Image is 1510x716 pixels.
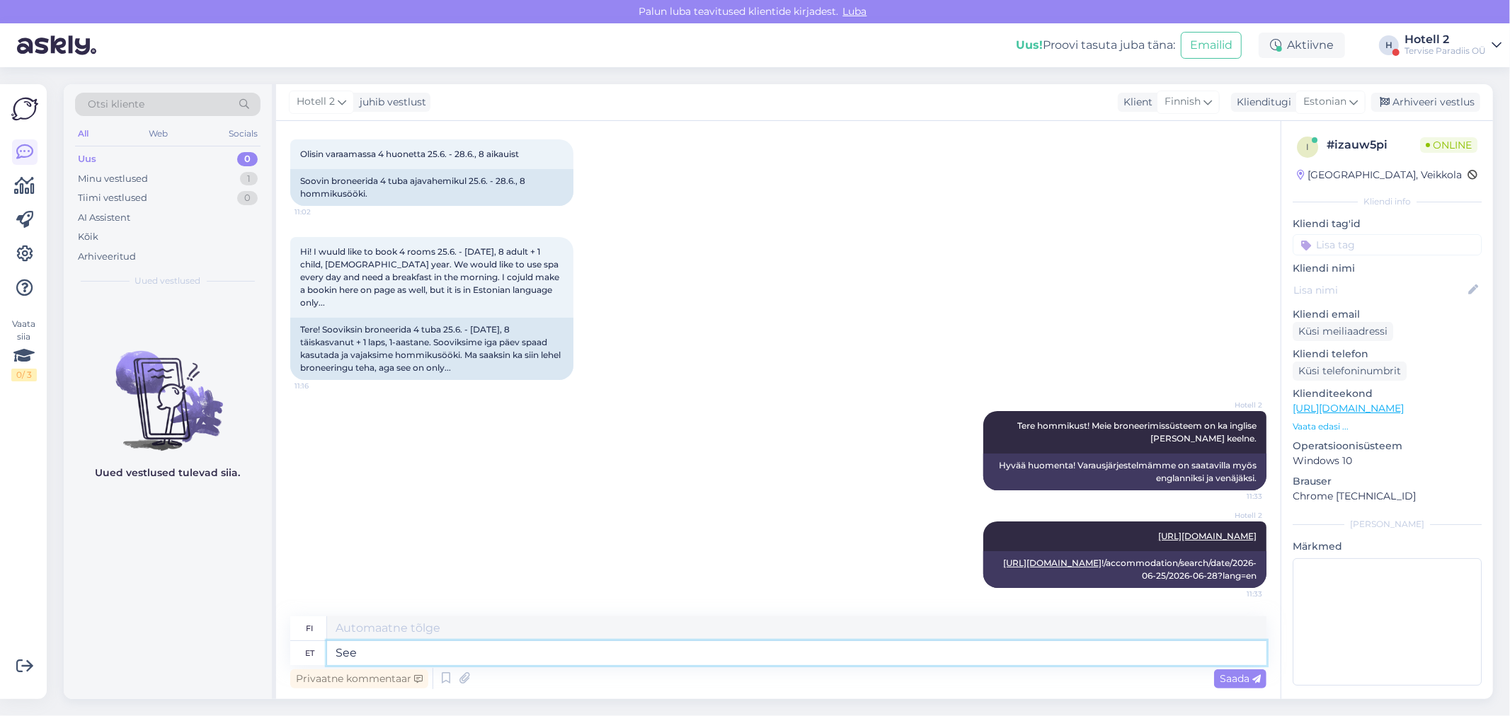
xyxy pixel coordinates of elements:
[290,669,428,688] div: Privaatne kommentaar
[1327,137,1420,154] div: # izauw5pi
[1259,33,1345,58] div: Aktiivne
[1016,38,1043,52] b: Uus!
[1297,168,1462,183] div: [GEOGRAPHIC_DATA], Veikkola
[1293,261,1482,276] p: Kliendi nimi
[1209,589,1262,599] span: 11:33
[11,369,37,381] div: 0 / 3
[11,96,38,122] img: Askly Logo
[1293,362,1407,381] div: Küsi telefoninumbrit
[78,230,98,244] div: Kõik
[839,5,871,18] span: Luba
[1209,491,1262,502] span: 11:33
[88,97,144,112] span: Otsi kliente
[1306,142,1309,152] span: i
[1293,195,1482,208] div: Kliendi info
[78,191,147,205] div: Tiimi vestlused
[11,318,37,381] div: Vaata siia
[983,454,1266,490] div: Hyvää huomenta! Varausjärjestelmämme on saatavilla myös englanniksi ja venäjäksi.
[1293,454,1482,468] p: Windows 10
[226,125,261,143] div: Socials
[240,172,258,186] div: 1
[1293,539,1482,554] p: Märkmed
[1293,282,1465,298] input: Lisa nimi
[1016,37,1175,54] div: Proovi tasuta juba täna:
[78,250,136,264] div: Arhiveeritud
[1017,420,1259,444] span: Tere hommikust! Meie broneerimissüsteem on ka inglise [PERSON_NAME] keelne.
[78,152,96,166] div: Uus
[297,94,335,110] span: Hotell 2
[1293,347,1482,362] p: Kliendi telefon
[1405,45,1486,57] div: Tervise Paradiis OÜ
[1231,95,1291,110] div: Klienditugi
[1405,34,1502,57] a: Hotell 2Tervise Paradiis OÜ
[237,152,258,166] div: 0
[1209,400,1262,410] span: Hotell 2
[1379,35,1399,55] div: H
[1293,518,1482,531] div: [PERSON_NAME]
[1293,420,1482,433] p: Vaata edasi ...
[1293,216,1482,231] p: Kliendi tag'id
[300,149,519,159] span: Olisin varaamassa 4 huonetta 25.6. - 28.6., 8 aikauist
[1165,94,1201,110] span: Finnish
[1371,93,1480,112] div: Arhiveeri vestlus
[305,641,314,665] div: et
[1158,531,1257,541] a: [URL][DOMAIN_NAME]
[1303,94,1346,110] span: Estonian
[307,616,314,640] div: fi
[78,172,148,186] div: Minu vestlused
[1003,558,1102,568] a: [URL][DOMAIN_NAME]
[1405,34,1486,45] div: Hotell 2
[1293,322,1393,341] div: Küsi meiliaadressi
[237,191,258,205] div: 0
[1118,95,1152,110] div: Klient
[78,211,130,225] div: AI Assistent
[64,325,272,453] img: No chats
[983,551,1266,588] div: !/accommodation/search/date/2026-06-25/2026-06-28?lang=en
[1220,672,1261,685] span: Saada
[1293,402,1404,415] a: [URL][DOMAIN_NAME]
[96,466,241,480] p: Uued vestlused tulevad siia.
[1293,386,1482,401] p: Klienditeekond
[290,318,573,380] div: Tere! Sooviksin broneerida 4 tuba 25.6. - [DATE], 8 täiskasvanut + 1 laps, 1-aastane. Sooviksime ...
[294,207,348,217] span: 11:02
[1293,439,1482,454] p: Operatsioonisüsteem
[1420,137,1477,153] span: Online
[294,381,348,391] span: 11:16
[290,169,573,206] div: Soovin broneerida 4 tuba ajavahemikul 25.6. - 28.6., 8 hommikusööki.
[135,275,201,287] span: Uued vestlused
[1209,510,1262,521] span: Hotell 2
[1293,489,1482,504] p: Chrome [TECHNICAL_ID]
[1293,474,1482,489] p: Brauser
[1293,234,1482,255] input: Lisa tag
[300,246,561,308] span: Hi! I wuuld like to book 4 rooms 25.6. - [DATE], 8 adult + 1 child, [DEMOGRAPHIC_DATA] year. We w...
[327,641,1266,665] textarea: Se
[354,95,426,110] div: juhib vestlust
[147,125,171,143] div: Web
[1293,307,1482,322] p: Kliendi email
[75,125,91,143] div: All
[1181,32,1242,59] button: Emailid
